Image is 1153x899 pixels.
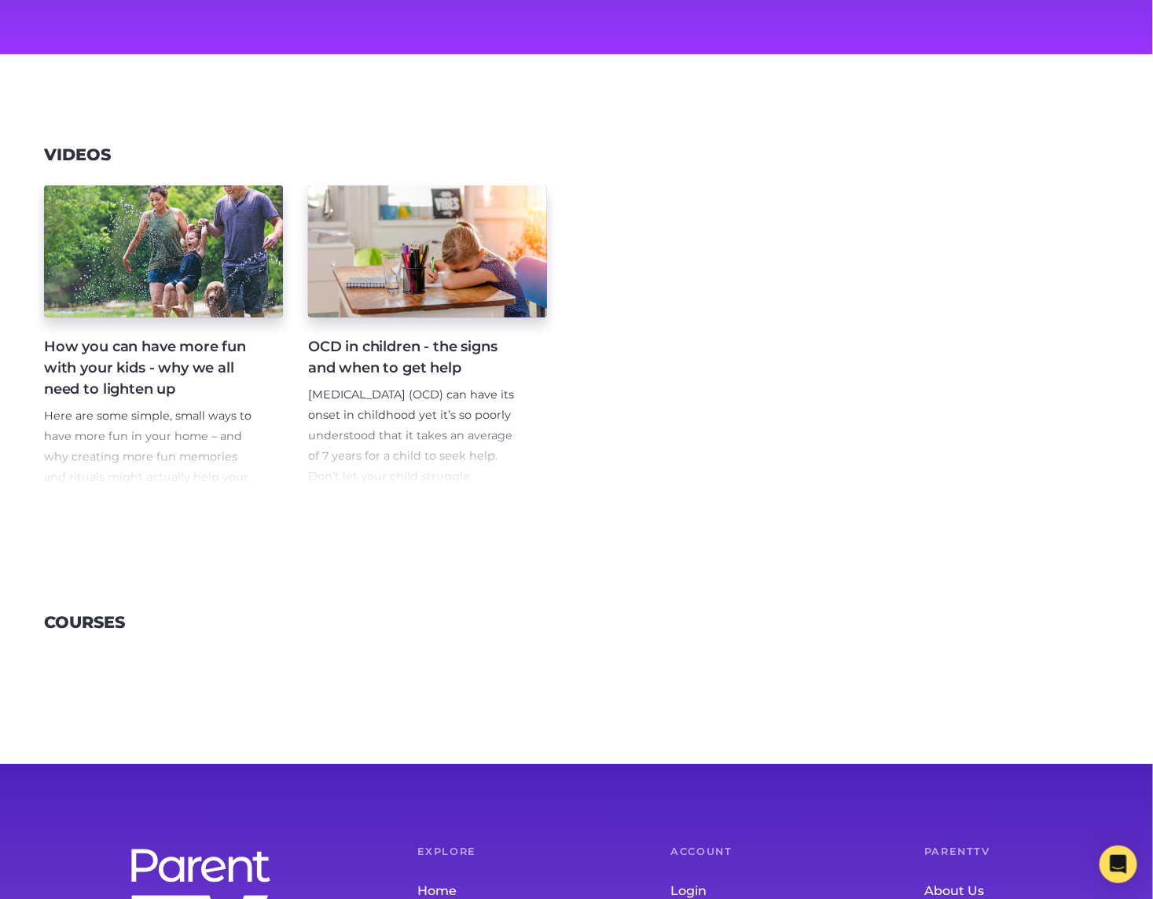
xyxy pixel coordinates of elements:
h4: How you can have more fun with your kids - why we all need to lighten up [44,336,258,400]
p: [MEDICAL_DATA] (OCD) can have its onset in childhood yet it’s so poorly understood that it takes ... [308,385,522,609]
h6: Explore [417,847,608,857]
div: Open Intercom Messenger [1100,846,1137,883]
h6: Account [671,847,862,857]
p: Here are some simple, small ways to have more fun in your home – and why creating more fun memori... [44,406,258,508]
h3: Videos [44,145,111,165]
h3: Courses [44,613,125,633]
a: OCD in children - the signs and when to get help [MEDICAL_DATA] (OCD) can have its onset in child... [308,185,547,487]
h4: OCD in children - the signs and when to get help [308,336,522,379]
h6: ParentTV [924,847,1115,857]
a: How you can have more fun with your kids - why we all need to lighten up Here are some simple, sm... [44,185,283,487]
